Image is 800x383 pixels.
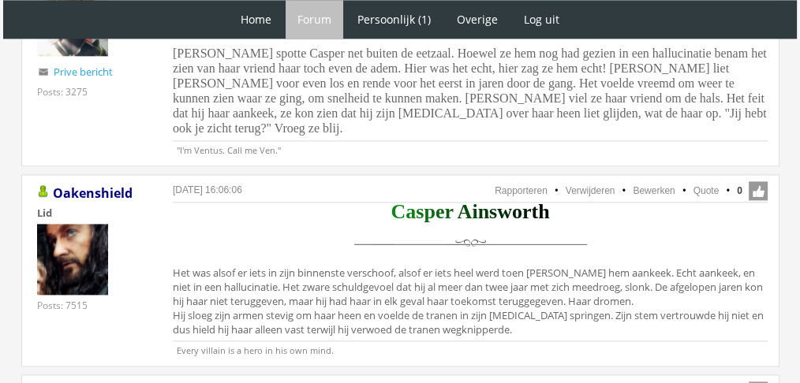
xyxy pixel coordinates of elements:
a: Quote [693,185,720,196]
span: h [538,200,549,223]
span: s [489,200,497,223]
a: Bewerken [633,185,675,196]
span: p [424,200,435,223]
span: o [512,200,522,223]
a: [DATE] 16:06:06 [173,184,242,195]
span: t [531,200,538,223]
div: Het was alsof er iets in zijn binnenste verschoof, alsof er iets heel werd toen [PERSON_NAME] hem... [173,205,768,340]
div: Posts: 3275 [37,85,88,99]
span: e [436,200,445,223]
span: s [416,200,424,223]
span: r [444,200,453,223]
a: Verwijderen [566,185,615,196]
span: A [458,200,473,223]
p: Every villain is a hero in his own mind. [173,340,768,356]
img: Oakenshield [37,224,108,295]
span: a [406,200,416,223]
span: [PERSON_NAME] spotte Casper net buiten de eetzaal. Hoewel ze hem nog had gezien in een hallucinat... [173,46,767,135]
div: Posts: 7515 [37,299,88,312]
img: scheidingslijn.png [348,226,593,262]
a: Oakenshield [53,184,133,202]
a: Rapporteren [495,185,548,196]
a: Prive bericht [54,65,113,79]
span: C [391,200,406,223]
span: w [497,200,512,223]
div: Lid [37,206,148,220]
img: Gebruiker is online [37,185,50,198]
p: "I'm Ventus. Call me Ven." [173,140,768,156]
span: i [472,200,477,223]
span: 0 [737,184,742,198]
span: n [478,200,489,223]
span: r [522,200,532,223]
